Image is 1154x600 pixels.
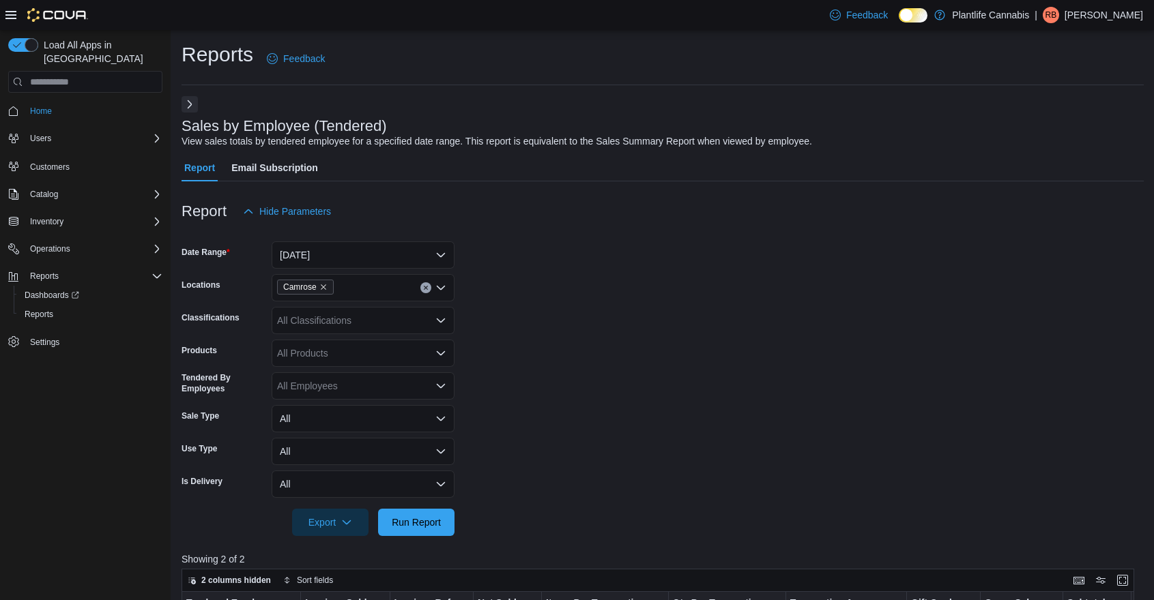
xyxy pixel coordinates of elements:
[182,118,387,134] h3: Sales by Employee (Tendered)
[261,45,330,72] a: Feedback
[30,243,70,254] span: Operations
[1093,572,1109,588] button: Display options
[30,216,63,227] span: Inventory
[292,509,369,536] button: Export
[3,239,168,258] button: Operations
[27,8,88,22] img: Cova
[1071,572,1087,588] button: Keyboard shortcuts
[25,268,64,284] button: Reports
[25,333,162,350] span: Settings
[283,280,317,294] span: Camrose
[3,212,168,231] button: Inventory
[25,241,162,257] span: Operations
[25,213,69,230] button: Inventory
[283,52,325,65] span: Feedback
[30,133,51,144] span: Users
[25,213,162,230] span: Inventory
[25,268,162,284] span: Reports
[30,337,59,348] span: Settings
[182,134,812,149] div: View sales totals by tendered employee for a specified date range. This report is equivalent to t...
[846,8,888,22] span: Feedback
[182,410,219,421] label: Sale Type
[392,515,441,529] span: Run Report
[201,575,271,586] span: 2 columns hidden
[899,8,927,22] input: Dark Mode
[259,205,331,218] span: Hide Parameters
[378,509,455,536] button: Run Report
[19,287,162,303] span: Dashboards
[237,198,336,225] button: Hide Parameters
[25,159,75,175] a: Customers
[272,241,455,269] button: [DATE]
[3,267,168,286] button: Reports
[182,443,217,454] label: Use Type
[1045,7,1057,23] span: RB
[182,372,266,394] label: Tendered By Employees
[25,130,162,147] span: Users
[277,280,334,295] span: Camrose
[3,185,168,204] button: Catalog
[297,575,333,586] span: Sort fields
[184,154,215,181] span: Report
[182,312,240,323] label: Classifications
[25,186,162,202] span: Catalog
[25,241,76,257] button: Operations
[1035,7,1037,23] p: |
[182,203,227,220] h3: Report
[1043,7,1059,23] div: Rae Bater
[182,280,220,290] label: Locations
[3,129,168,148] button: Users
[272,470,455,498] button: All
[25,157,162,175] span: Customers
[30,162,70,172] span: Customers
[182,476,222,487] label: Is Delivery
[182,345,217,356] label: Products
[25,102,162,119] span: Home
[38,38,162,65] span: Load All Apps in [GEOGRAPHIC_DATA]
[3,332,168,352] button: Settings
[25,334,65,350] a: Settings
[420,282,431,293] button: Clear input
[30,106,52,117] span: Home
[14,286,168,305] a: Dashboards
[25,290,79,301] span: Dashboards
[19,306,59,322] a: Reports
[952,7,1029,23] p: Plantlife Cannabis
[30,189,58,200] span: Catalog
[182,96,198,112] button: Next
[182,247,230,258] label: Date Range
[231,154,318,181] span: Email Subscription
[435,315,446,326] button: Open list of options
[30,271,59,282] span: Reports
[272,405,455,432] button: All
[278,572,338,588] button: Sort fields
[182,552,1144,566] p: Showing 2 of 2
[182,572,276,588] button: 2 columns hidden
[435,348,446,359] button: Open list of options
[824,1,893,29] a: Feedback
[1065,7,1143,23] p: [PERSON_NAME]
[300,509,360,536] span: Export
[19,306,162,322] span: Reports
[25,103,57,119] a: Home
[3,101,168,121] button: Home
[1114,572,1131,588] button: Enter fullscreen
[272,438,455,465] button: All
[8,95,162,387] nav: Complex example
[435,380,446,391] button: Open list of options
[25,130,57,147] button: Users
[182,41,253,68] h1: Reports
[319,283,328,291] button: Remove Camrose from selection in this group
[435,282,446,293] button: Open list of options
[14,305,168,324] button: Reports
[25,309,53,320] span: Reports
[19,287,85,303] a: Dashboards
[25,186,63,202] button: Catalog
[3,156,168,176] button: Customers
